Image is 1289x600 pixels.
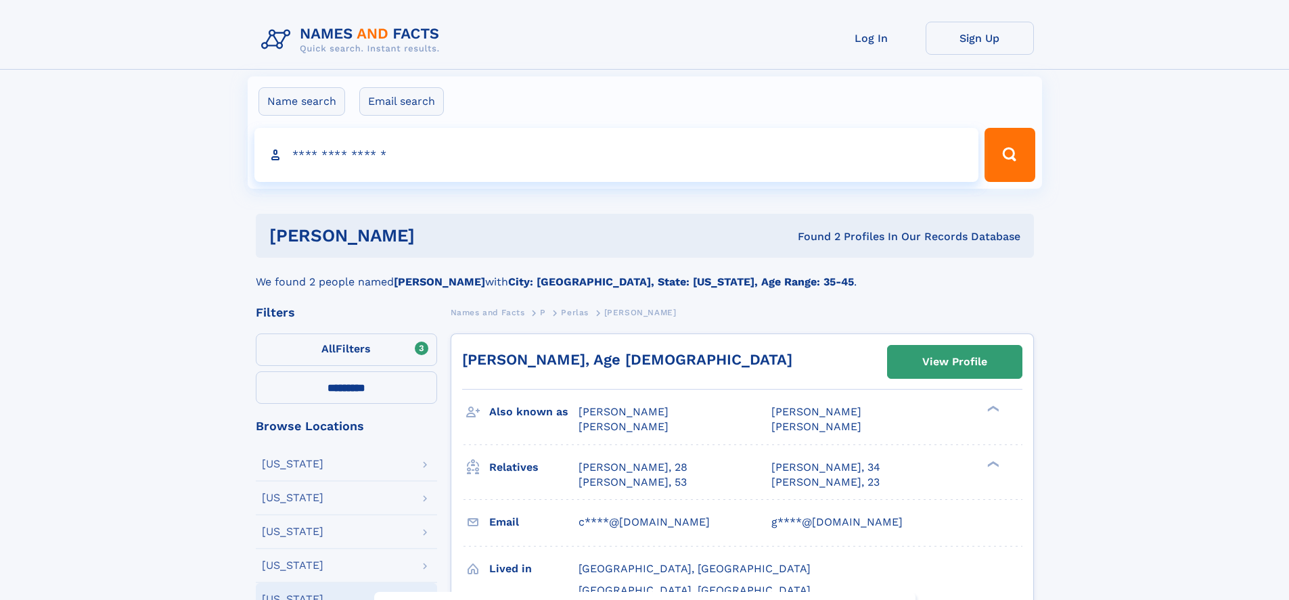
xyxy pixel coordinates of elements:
[489,400,579,423] h3: Also known as
[579,475,687,490] a: [PERSON_NAME], 53
[771,405,861,418] span: [PERSON_NAME]
[771,420,861,433] span: [PERSON_NAME]
[817,22,926,55] a: Log In
[256,420,437,432] div: Browse Locations
[269,227,606,244] h1: [PERSON_NAME]
[262,492,323,503] div: [US_STATE]
[984,405,1000,413] div: ❯
[561,308,589,317] span: Perlas
[359,87,444,116] label: Email search
[985,128,1035,182] button: Search Button
[922,346,987,377] div: View Profile
[451,304,525,321] a: Names and Facts
[489,511,579,534] h3: Email
[540,308,546,317] span: P
[262,526,323,537] div: [US_STATE]
[579,460,687,475] a: [PERSON_NAME], 28
[579,584,811,597] span: [GEOGRAPHIC_DATA], [GEOGRAPHIC_DATA]
[561,304,589,321] a: Perlas
[321,342,336,355] span: All
[926,22,1034,55] a: Sign Up
[394,275,485,288] b: [PERSON_NAME]
[489,456,579,479] h3: Relatives
[984,459,1000,468] div: ❯
[258,87,345,116] label: Name search
[604,308,677,317] span: [PERSON_NAME]
[540,304,546,321] a: P
[262,459,323,469] div: [US_STATE]
[579,405,669,418] span: [PERSON_NAME]
[606,229,1020,244] div: Found 2 Profiles In Our Records Database
[771,460,880,475] a: [PERSON_NAME], 34
[579,562,811,575] span: [GEOGRAPHIC_DATA], [GEOGRAPHIC_DATA]
[256,22,451,58] img: Logo Names and Facts
[579,420,669,433] span: [PERSON_NAME]
[254,128,979,182] input: search input
[489,557,579,580] h3: Lived in
[262,560,323,571] div: [US_STATE]
[771,475,880,490] a: [PERSON_NAME], 23
[256,306,437,319] div: Filters
[508,275,854,288] b: City: [GEOGRAPHIC_DATA], State: [US_STATE], Age Range: 35-45
[462,351,792,368] a: [PERSON_NAME], Age [DEMOGRAPHIC_DATA]
[256,258,1034,290] div: We found 2 people named with .
[888,346,1022,378] a: View Profile
[256,333,437,366] label: Filters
